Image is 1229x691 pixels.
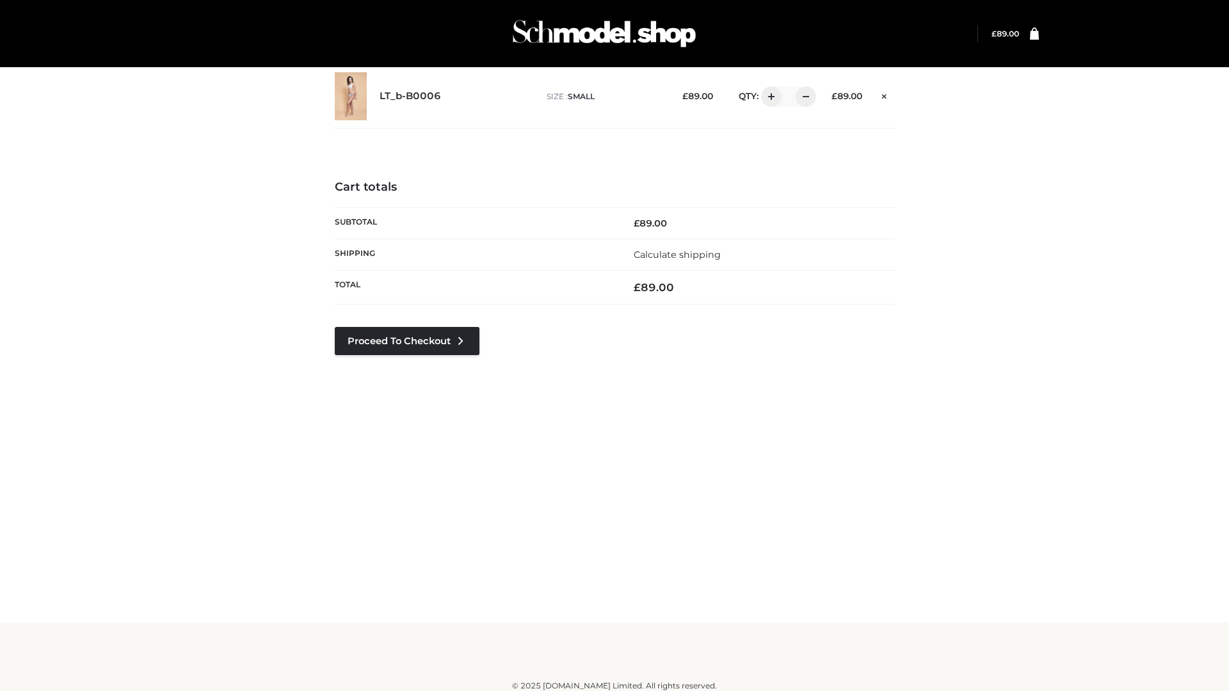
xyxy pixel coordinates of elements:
bdi: 89.00 [831,91,862,101]
a: Calculate shipping [634,249,721,260]
bdi: 89.00 [992,29,1019,38]
a: £89.00 [992,29,1019,38]
span: £ [634,218,639,229]
h4: Cart totals [335,180,894,195]
span: £ [634,281,641,294]
img: Schmodel Admin 964 [508,8,700,59]
span: £ [831,91,837,101]
span: £ [992,29,997,38]
a: LT_b-B0006 [380,90,441,102]
bdi: 89.00 [682,91,713,101]
th: Total [335,271,614,305]
bdi: 89.00 [634,281,674,294]
bdi: 89.00 [634,218,667,229]
span: SMALL [568,91,595,101]
span: £ [682,91,688,101]
a: Proceed to Checkout [335,327,479,355]
a: Remove this item [875,86,894,103]
div: QTY: [726,86,812,107]
th: Subtotal [335,207,614,239]
th: Shipping [335,239,614,270]
p: size : [547,91,663,102]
